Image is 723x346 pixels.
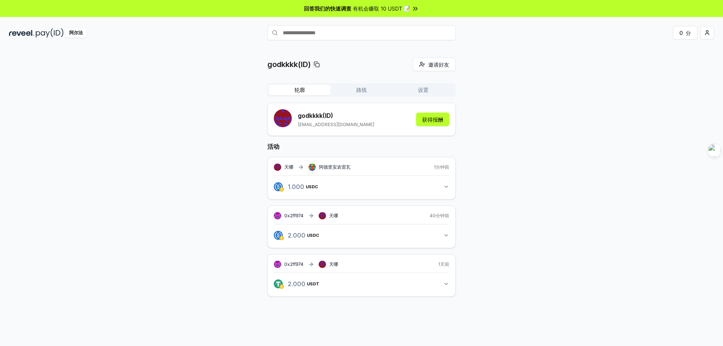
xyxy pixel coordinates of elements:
[353,5,410,12] font: 有机会赚取 10 USDT 📝
[267,143,279,150] font: 活动
[418,87,429,93] font: 设置
[356,87,367,93] font: 路线
[36,28,64,38] img: 付款编号
[307,281,319,287] font: USDT
[284,213,304,218] font: 0x2ff974
[267,60,311,69] font: godkkkk(ID)
[274,279,283,288] img: logo.png
[422,116,443,123] font: 获得报酬
[430,213,449,218] font: 40分钟前
[686,30,691,36] font: 分
[413,58,456,71] button: 邀请好友
[274,229,449,242] button: 2.000USDC
[329,213,338,218] font: 天哪
[274,231,283,240] img: logo.png
[298,112,323,119] font: godkkkk
[329,261,338,267] font: 天哪
[298,122,374,127] font: [EMAIL_ADDRESS][DOMAIN_NAME]
[438,261,449,267] font: 1天前
[69,30,83,35] font: 阿尔法
[9,28,34,38] img: 揭示黑暗
[428,61,449,68] font: 邀请好友
[284,261,304,267] font: 0x2ff974
[279,187,284,192] img: logo.png
[279,284,284,289] img: logo.png
[416,113,449,126] button: 获得报酬
[294,87,305,93] font: 轮廓
[274,180,449,193] button: 1.000USDC
[279,236,284,240] img: logo.png
[434,164,449,170] font: 1分钟前
[304,5,351,12] font: 回答我们的快速调查
[319,164,351,170] font: 阿德里安农雷瓦
[274,277,449,290] button: 2.000USDT
[274,182,283,191] img: logo.png
[306,184,318,189] font: USDC
[679,30,683,36] font: 0
[323,112,333,119] font: (ID)
[284,164,293,170] font: 天哪
[673,26,697,40] button: 0分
